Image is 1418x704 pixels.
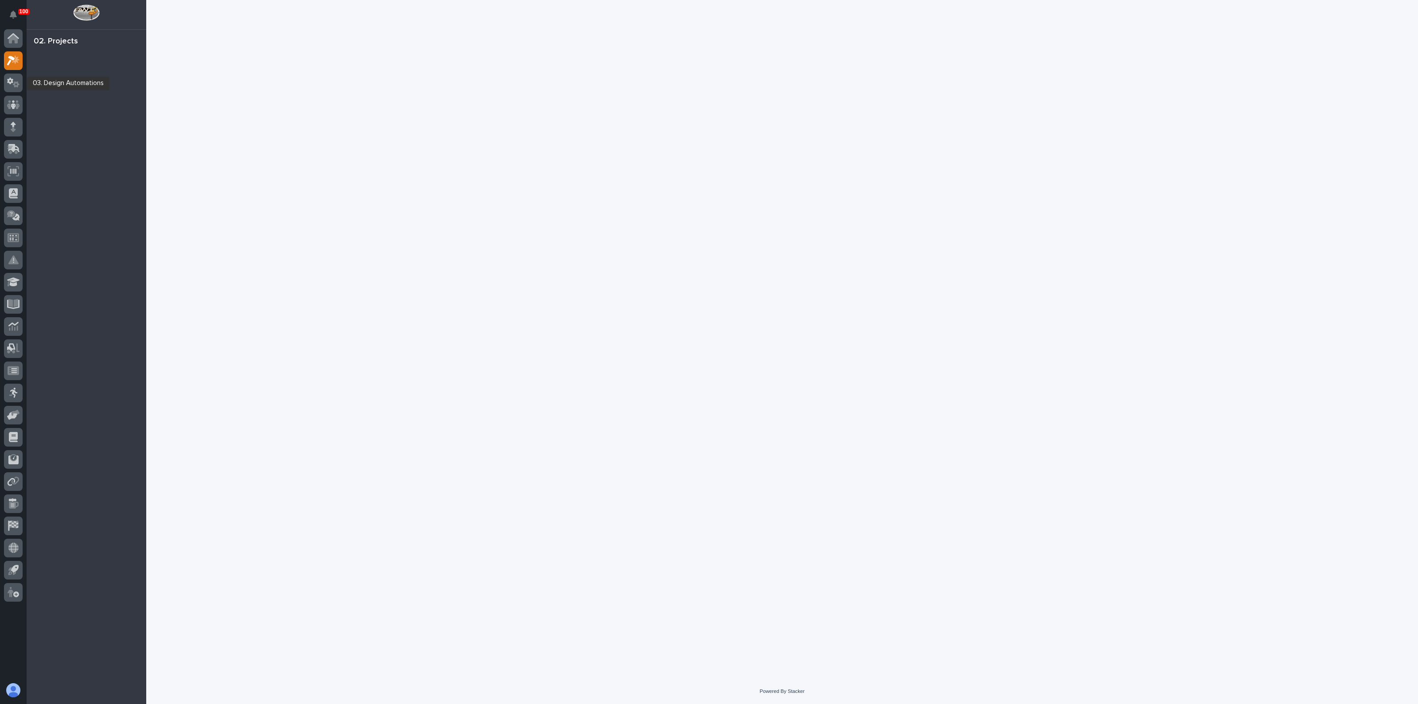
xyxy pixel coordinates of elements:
p: 100 [19,8,28,15]
button: users-avatar [4,681,23,700]
div: Notifications100 [11,11,23,25]
button: Notifications [4,5,23,24]
a: Powered By Stacker [760,688,804,694]
div: 02. Projects [34,37,78,47]
img: Workspace Logo [73,4,99,21]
